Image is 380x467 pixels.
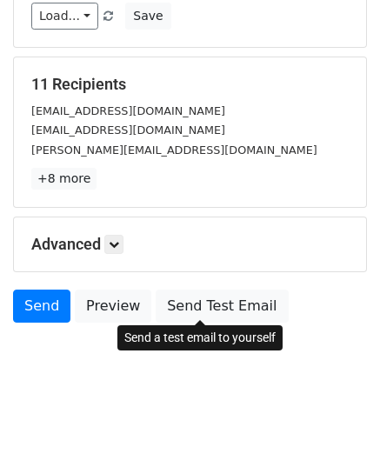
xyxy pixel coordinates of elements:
small: [EMAIL_ADDRESS][DOMAIN_NAME] [31,104,225,117]
div: Send a test email to yourself [117,325,283,350]
h5: 11 Recipients [31,75,349,94]
a: Send Test Email [156,290,288,323]
a: Preview [75,290,151,323]
button: Save [125,3,170,30]
a: Send [13,290,70,323]
iframe: Chat Widget [293,384,380,467]
small: [PERSON_NAME][EMAIL_ADDRESS][DOMAIN_NAME] [31,143,317,157]
a: Load... [31,3,98,30]
small: [EMAIL_ADDRESS][DOMAIN_NAME] [31,123,225,137]
a: +8 more [31,168,97,190]
h5: Advanced [31,235,349,254]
